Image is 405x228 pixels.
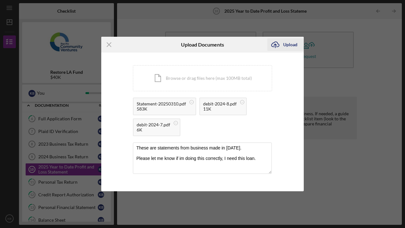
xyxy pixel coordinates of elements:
div: Upload [283,38,297,51]
h6: Upload Documents [181,42,224,47]
div: 11K [203,106,237,111]
div: Statement-20250310.pdf [137,101,186,106]
div: debit-2024-7.pdf [137,122,170,127]
button: Upload [267,38,304,51]
div: debit-2024-8.pdf [203,101,237,106]
div: 6K [137,127,170,132]
div: 583K [137,106,186,111]
textarea: These are statements from business made in [DATE]. Please let me know if im doing this correctly,... [133,142,272,174]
